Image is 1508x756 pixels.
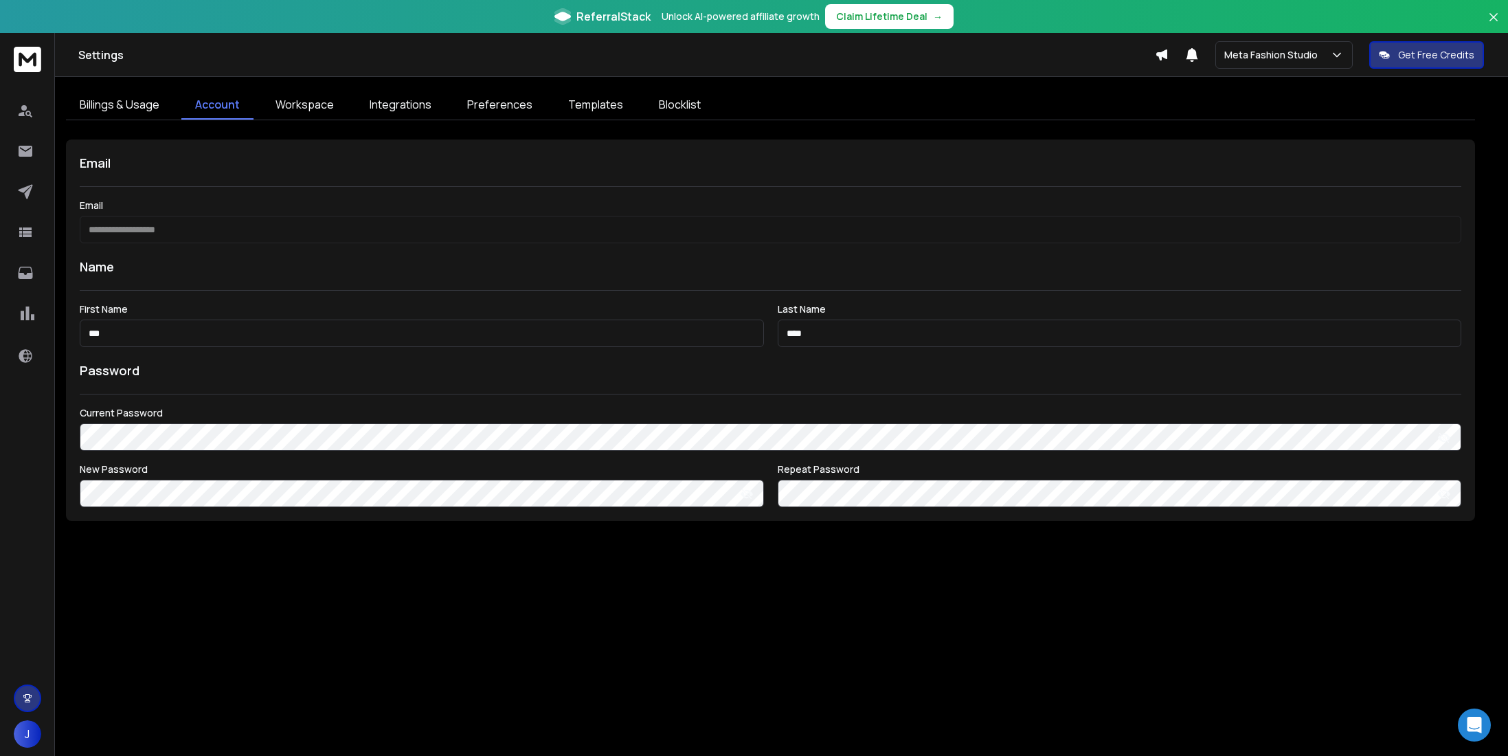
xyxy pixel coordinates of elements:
[825,4,954,29] button: Claim Lifetime Deal→
[80,201,1461,210] label: Email
[356,91,445,120] a: Integrations
[80,257,1461,276] h1: Name
[80,361,139,380] h1: Password
[778,465,1462,474] label: Repeat Password
[554,91,637,120] a: Templates
[14,720,41,748] button: J
[645,91,714,120] a: Blocklist
[181,91,254,120] a: Account
[453,91,546,120] a: Preferences
[1398,48,1474,62] p: Get Free Credits
[1485,8,1503,41] button: Close banner
[1458,709,1491,742] div: Open Intercom Messenger
[262,91,348,120] a: Workspace
[80,408,1461,418] label: Current Password
[78,47,1155,63] h1: Settings
[933,10,943,23] span: →
[576,8,651,25] span: ReferralStack
[80,304,764,314] label: First Name
[662,10,820,23] p: Unlock AI-powered affiliate growth
[80,153,1461,173] h1: Email
[1369,41,1484,69] button: Get Free Credits
[778,304,1462,314] label: Last Name
[80,465,764,474] label: New Password
[1224,48,1323,62] p: Meta Fashion Studio
[66,91,173,120] a: Billings & Usage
